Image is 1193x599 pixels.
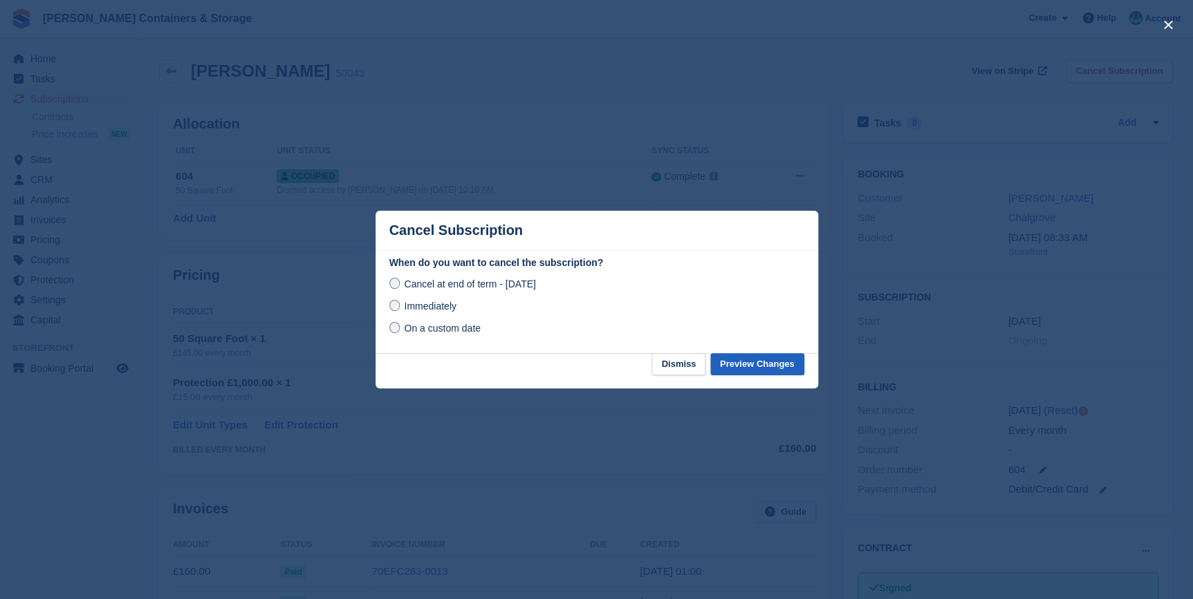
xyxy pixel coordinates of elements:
[404,301,456,312] span: Immediately
[389,256,804,270] label: When do you want to cancel the subscription?
[710,353,804,376] button: Preview Changes
[389,222,523,238] p: Cancel Subscription
[389,300,400,311] input: Immediately
[404,278,535,289] span: Cancel at end of term - [DATE]
[1157,14,1179,36] button: close
[651,353,705,376] button: Dismiss
[404,323,481,334] span: On a custom date
[389,278,400,289] input: Cancel at end of term - [DATE]
[389,322,400,333] input: On a custom date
